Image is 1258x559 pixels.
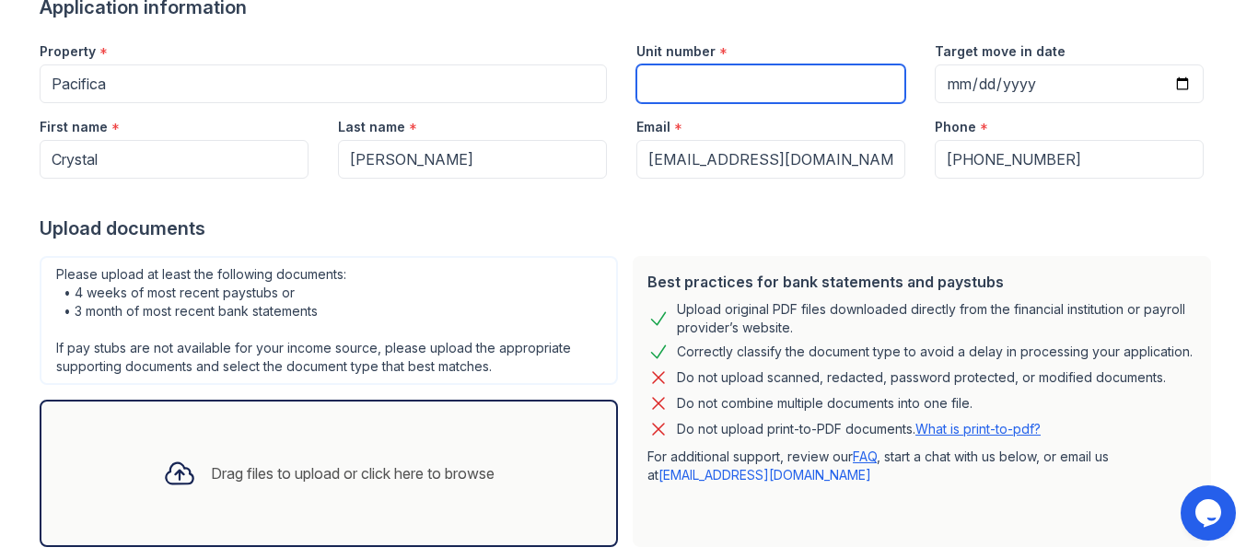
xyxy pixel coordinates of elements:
[677,367,1166,389] div: Do not upload scanned, redacted, password protected, or modified documents.
[658,467,871,483] a: [EMAIL_ADDRESS][DOMAIN_NAME]
[636,118,670,136] label: Email
[40,256,618,385] div: Please upload at least the following documents: • 4 weeks of most recent paystubs or • 3 month of...
[915,421,1041,437] a: What is print-to-pdf?
[211,462,495,484] div: Drag files to upload or click here to browse
[935,118,976,136] label: Phone
[40,42,96,61] label: Property
[40,215,1218,241] div: Upload documents
[677,300,1196,337] div: Upload original PDF files downloaded directly from the financial institution or payroll provider’...
[1181,485,1240,541] iframe: chat widget
[636,42,716,61] label: Unit number
[677,420,1041,438] p: Do not upload print-to-PDF documents.
[935,42,1066,61] label: Target move in date
[40,118,108,136] label: First name
[677,341,1193,363] div: Correctly classify the document type to avoid a delay in processing your application.
[647,448,1196,484] p: For additional support, review our , start a chat with us below, or email us at
[853,448,877,464] a: FAQ
[338,118,405,136] label: Last name
[647,271,1196,293] div: Best practices for bank statements and paystubs
[677,392,973,414] div: Do not combine multiple documents into one file.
